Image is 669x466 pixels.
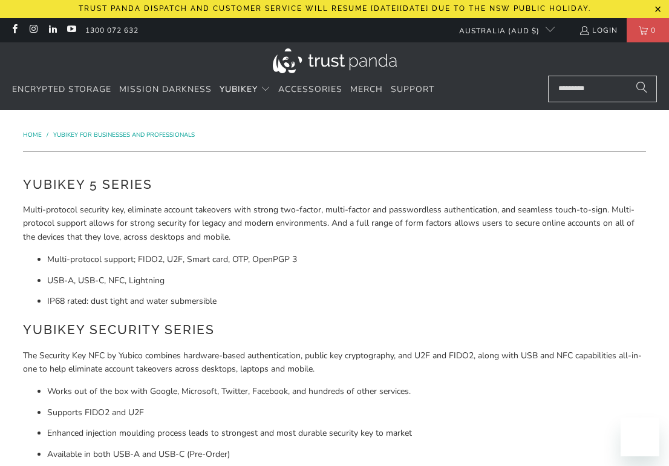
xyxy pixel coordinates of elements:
[220,84,258,95] span: YubiKey
[47,274,647,287] li: USB-A, USB-C, NFC, Lightning
[85,24,139,37] a: 1300 072 632
[47,131,48,139] span: /
[9,25,19,35] a: Trust Panda Australia on Facebook
[47,427,647,440] li: Enhanced injection moulding process leads to strongest and most durable security key to market
[119,84,212,95] span: Mission Darkness
[47,25,57,35] a: Trust Panda Australia on LinkedIn
[350,84,383,95] span: Merch
[648,18,659,42] span: 0
[53,131,195,139] a: YubiKey for Businesses and Professionals
[273,48,397,73] img: Trust Panda Australia
[23,131,44,139] a: Home
[12,76,111,104] a: Encrypted Storage
[627,18,669,42] a: 0
[391,76,434,104] a: Support
[28,25,38,35] a: Trust Panda Australia on Instagram
[579,24,618,37] a: Login
[47,385,647,398] li: Works out of the box with Google, Microsoft, Twitter, Facebook, and hundreds of other services.
[278,84,342,95] span: Accessories
[449,18,555,42] button: Australia (AUD $)
[23,349,647,376] p: The Security Key NFC by Yubico combines hardware-based authentication, public key cryptography, a...
[119,76,212,104] a: Mission Darkness
[79,4,591,13] p: Trust Panda dispatch and customer service will resume [DATE][DATE] due to the NSW public holiday.
[12,76,434,104] nav: Translation missing: en.navigation.header.main_nav
[391,84,434,95] span: Support
[23,175,647,194] h2: YubiKey 5 Series
[278,76,342,104] a: Accessories
[220,76,270,104] summary: YubiKey
[23,320,647,340] h2: YubiKey Security Series
[548,76,657,102] input: Search...
[47,295,647,308] li: IP68 rated: dust tight and water submersible
[23,203,647,244] p: Multi-protocol security key, eliminate account takeovers with strong two-factor, multi-factor and...
[12,84,111,95] span: Encrypted Storage
[350,76,383,104] a: Merch
[47,253,647,266] li: Multi-protocol support; FIDO2, U2F, Smart card, OTP, OpenPGP 3
[47,406,647,419] li: Supports FIDO2 and U2F
[627,76,657,102] button: Search
[47,448,647,461] li: Available in both USB-A and USB-C (Pre-Order)
[66,25,76,35] a: Trust Panda Australia on YouTube
[621,418,659,456] iframe: Button to launch messaging window
[23,131,42,139] span: Home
